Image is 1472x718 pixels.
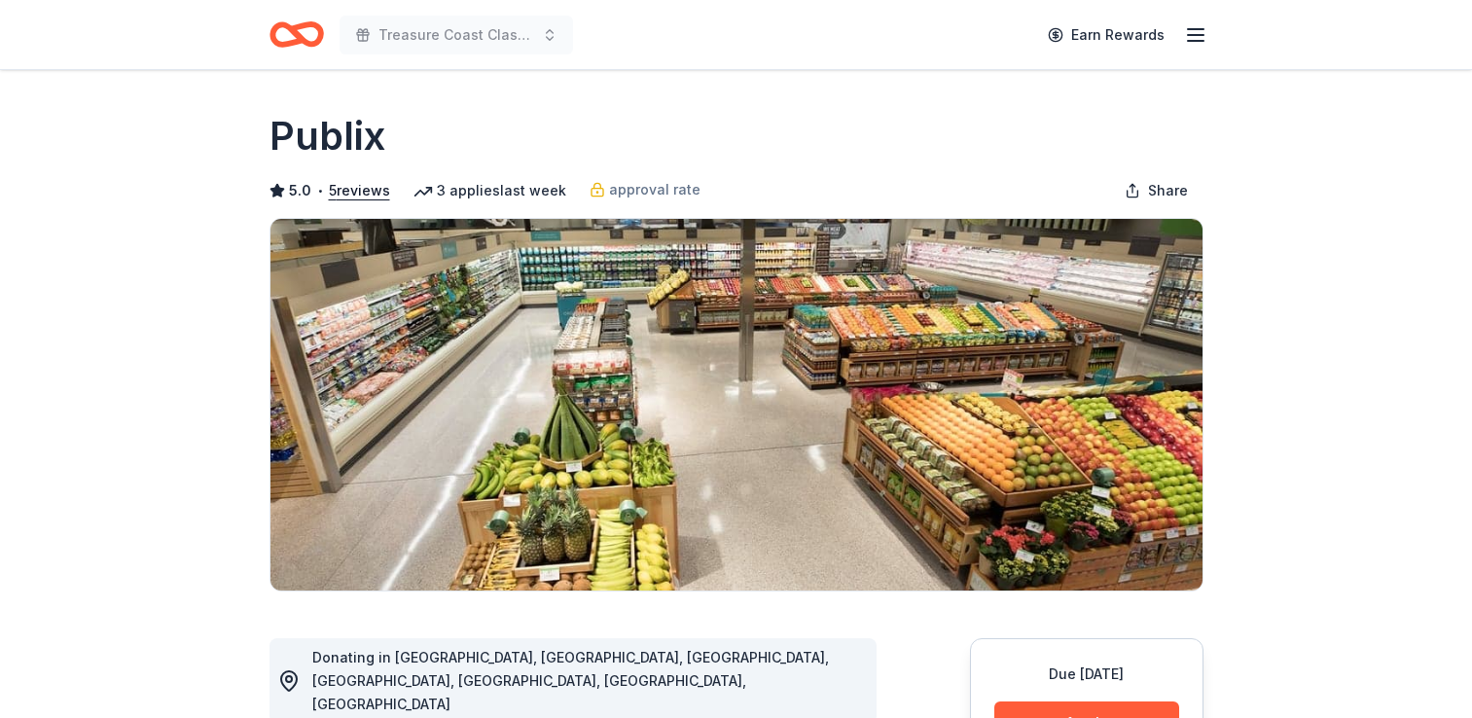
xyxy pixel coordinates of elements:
button: Treasure Coast Classical Academy Casino Night [340,16,573,54]
button: 5reviews [329,179,390,202]
a: approval rate [590,178,700,201]
span: Donating in [GEOGRAPHIC_DATA], [GEOGRAPHIC_DATA], [GEOGRAPHIC_DATA], [GEOGRAPHIC_DATA], [GEOGRAPH... [312,649,829,712]
a: Earn Rewards [1036,18,1176,53]
a: Home [269,12,324,57]
img: Image for Publix [270,219,1203,591]
span: Treasure Coast Classical Academy Casino Night [378,23,534,47]
span: approval rate [609,178,700,201]
span: • [316,183,323,198]
span: Share [1148,179,1188,202]
button: Share [1109,171,1203,210]
h1: Publix [269,109,385,163]
div: 3 applies last week [413,179,566,202]
span: 5.0 [289,179,311,202]
div: Due [DATE] [994,663,1179,686]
